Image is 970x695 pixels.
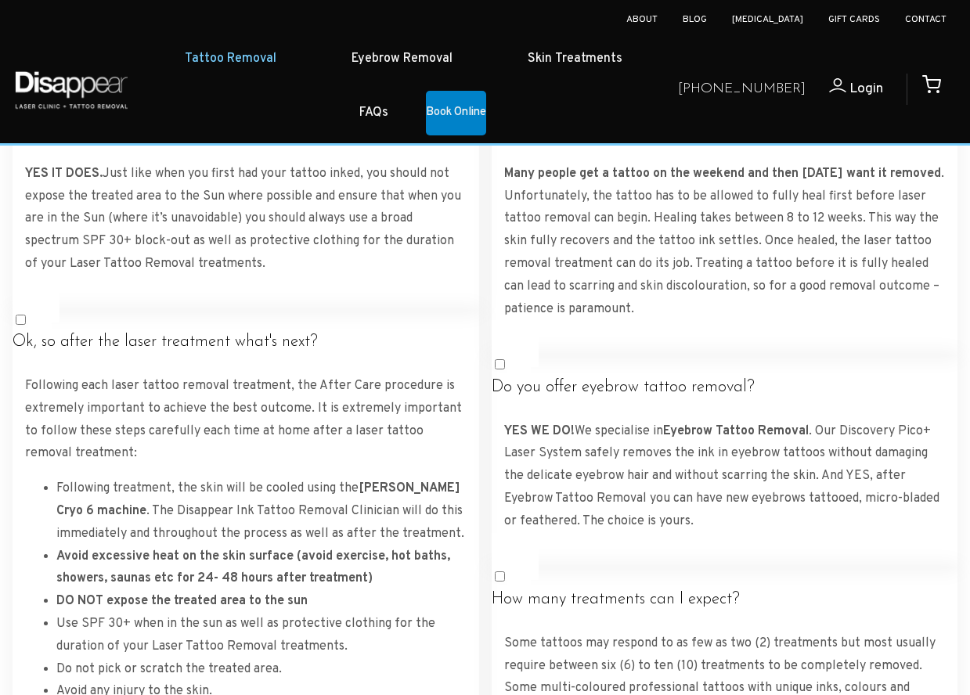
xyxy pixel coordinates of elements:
[828,13,880,26] a: Gift Cards
[13,333,479,352] h4: Ok, so after the laser treatment what's next?
[12,62,131,117] img: Disappear - Laser Clinic and Tattoo Removal Services in Sydney, Australia
[905,13,947,26] a: Contact
[504,166,941,182] a: Many people get a tattoo on the weekend and then [DATE] want it removed
[504,423,575,439] strong: YES WE DO!
[490,35,660,83] a: Skin Treatments
[683,13,707,26] a: Blog
[806,78,883,101] a: Login
[314,35,490,83] a: Eyebrow Removal
[492,150,958,333] div: . Unfortunately, the tattoo has to be allowed to fully heal first before laser tattoo removal can...
[492,378,958,398] h4: Do you offer eyebrow tattoo removal?
[147,35,314,83] a: Tattoo Removal
[492,408,958,546] div: We specialise in . Our Discovery Pico+ Laser System safely removes the ink in eyebrow tattoos wit...
[663,423,809,439] a: Eyebrow Tattoo Removal
[56,481,460,519] strong: [PERSON_NAME] Cryo 6 machine
[13,150,479,288] div: Just like when you first had your tattoo inked, you should not expose the treated area to the Sun...
[56,593,308,609] strong: DO NOT expose the treated area to the sun
[678,78,806,101] a: [PHONE_NUMBER]
[25,166,103,182] strong: YES IT DOES.
[56,549,450,587] strong: Avoid excessive heat on the skin surface (avoid exercise, hot baths, showers, saunas etc for 24- ...
[426,91,486,136] a: Book Online
[849,80,883,98] span: Login
[492,590,958,610] h4: How many treatments can I expect?
[732,13,803,26] a: [MEDICAL_DATA]
[56,658,467,681] li: Do not pick or scratch the treated area.
[626,13,658,26] a: About
[322,89,426,137] a: FAQs
[56,613,467,658] li: Use SPF 30+ when in the sun as well as protective clothing for the duration of your Laser Tattoo ...
[56,477,467,545] li: Following treatment, the skin will be cooled using the . The Disappear Ink Tattoo Removal Clinici...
